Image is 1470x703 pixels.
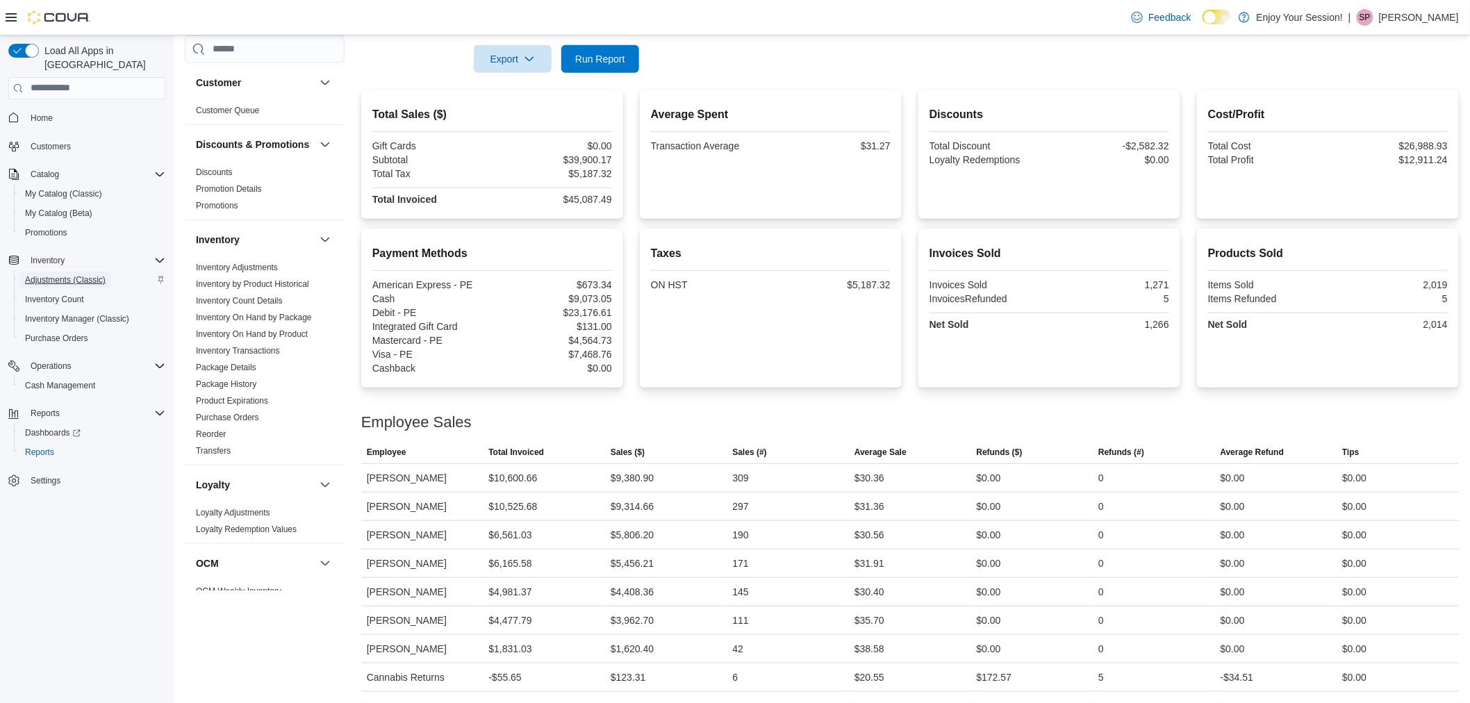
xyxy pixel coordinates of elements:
div: 5 [1098,669,1104,686]
div: 111 [733,612,749,629]
button: Catalog [3,165,171,184]
span: Home [25,109,165,126]
a: Product Expirations [196,395,268,405]
div: $0.00 [495,363,612,374]
div: $5,806.20 [611,527,654,543]
button: Customer [196,75,314,89]
a: Inventory by Product Historical [196,279,309,288]
div: 2,019 [1330,279,1448,290]
button: Operations [3,356,171,376]
a: Package Details [196,362,256,372]
div: -$34.51 [1221,669,1253,686]
button: Catalog [25,166,65,183]
button: Reports [3,404,171,423]
button: Export [474,45,552,73]
div: $30.40 [854,584,884,600]
div: -$55.65 [488,669,521,686]
a: Inventory Count Details [196,295,283,305]
a: Cash Management [19,377,101,394]
span: Total Invoiced [488,447,544,458]
span: Home [31,113,53,124]
span: Inventory Adjustments [196,261,278,272]
div: Transaction Average [651,140,768,151]
div: $9,073.05 [495,293,612,304]
div: $0.00 [977,527,1001,543]
a: Customers [25,138,76,155]
div: Items Sold [1208,279,1326,290]
div: $0.00 [1342,640,1366,657]
span: Promotions [19,224,165,241]
a: OCM Weekly Inventory [196,586,281,595]
span: Settings [25,472,165,489]
span: Inventory Count [19,291,165,308]
div: $0.00 [1342,527,1366,543]
span: Loyalty Adjustments [196,506,270,518]
span: Customers [25,138,165,155]
h3: Discounts & Promotions [196,137,309,151]
button: Reports [25,405,65,422]
h2: Products Sold [1208,245,1448,262]
div: $0.00 [977,470,1001,486]
h3: Employee Sales [361,414,472,431]
div: $31.36 [854,498,884,515]
button: Customer [317,74,333,90]
div: $0.00 [1221,555,1245,572]
span: Purchase Orders [25,333,88,344]
span: Refunds (#) [1098,447,1144,458]
a: Inventory Manager (Classic) [19,311,135,327]
span: Adjustments (Classic) [19,272,165,288]
div: $30.56 [854,527,884,543]
span: Settings [31,475,60,486]
h2: Taxes [651,245,891,262]
a: Loyalty Adjustments [196,507,270,517]
a: Promotion Details [196,183,262,193]
span: OCM Weekly Inventory [196,585,281,596]
div: 297 [733,498,749,515]
div: $0.00 [1342,498,1366,515]
h3: Loyalty [196,477,230,491]
div: Loyalty [185,504,345,543]
div: 309 [733,470,749,486]
div: $45,087.49 [495,194,612,205]
h3: Customer [196,75,241,89]
a: Discounts [196,167,233,176]
span: Promotions [25,227,67,238]
div: Total Profit [1208,154,1326,165]
span: Inventory Count Details [196,295,283,306]
strong: Net Sold [930,319,969,330]
span: Dashboards [25,427,81,438]
span: Dashboards [19,424,165,441]
p: Enjoy Your Session! [1257,9,1344,26]
div: 0 [1098,527,1104,543]
span: Promotion Details [196,183,262,194]
div: 0 [1098,555,1104,572]
span: Package Details [196,361,256,372]
a: Package History [196,379,256,388]
div: $0.00 [977,584,1001,600]
span: Reports [25,447,54,458]
div: $5,187.32 [495,168,612,179]
span: Inventory Transactions [196,345,280,356]
a: Dashboards [19,424,86,441]
div: [PERSON_NAME] [361,493,484,520]
span: My Catalog (Classic) [25,188,102,199]
div: $0.00 [1342,584,1366,600]
div: $1,831.03 [488,640,531,657]
div: $38.58 [854,640,884,657]
span: Inventory Manager (Classic) [25,313,129,324]
a: Transfers [196,445,231,455]
div: $123.31 [611,669,646,686]
div: $0.00 [977,640,1001,657]
span: SP [1360,9,1371,26]
span: Inventory On Hand by Package [196,311,312,322]
div: 171 [733,555,749,572]
div: $6,561.03 [488,527,531,543]
button: Adjustments (Classic) [14,270,171,290]
div: [PERSON_NAME] [361,521,484,549]
div: $0.00 [495,140,612,151]
div: Samuel Panzeca [1357,9,1373,26]
button: Purchase Orders [14,329,171,348]
button: Inventory Manager (Classic) [14,309,171,329]
div: 145 [733,584,749,600]
div: $7,468.76 [495,349,612,360]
